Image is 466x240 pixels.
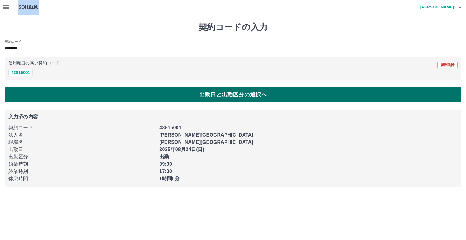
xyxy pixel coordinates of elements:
[8,139,156,146] p: 現場名 :
[8,114,458,119] p: 入力済の内容
[8,124,156,131] p: 契約コード :
[159,147,204,152] b: 2025年08月24日(日)
[8,153,156,161] p: 出勤区分 :
[5,39,21,44] h2: 契約コード
[159,154,169,159] b: 出勤
[8,161,156,168] p: 始業時刻 :
[8,61,60,65] p: 使用頻度の高い契約コード
[8,168,156,175] p: 終業時刻 :
[159,169,172,174] b: 17:00
[8,131,156,139] p: 法人名 :
[5,87,461,102] button: 出勤日と出勤区分の選択へ
[159,176,180,181] b: 1時間0分
[159,125,181,130] b: 43815001
[437,62,458,68] button: 履歴削除
[8,146,156,153] p: 出勤日 :
[8,175,156,182] p: 休憩時間 :
[159,140,253,145] b: [PERSON_NAME][GEOGRAPHIC_DATA]
[159,161,172,167] b: 09:00
[5,22,461,32] h1: 契約コードの入力
[8,69,33,76] button: 43815001
[159,132,253,137] b: [PERSON_NAME][GEOGRAPHIC_DATA]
